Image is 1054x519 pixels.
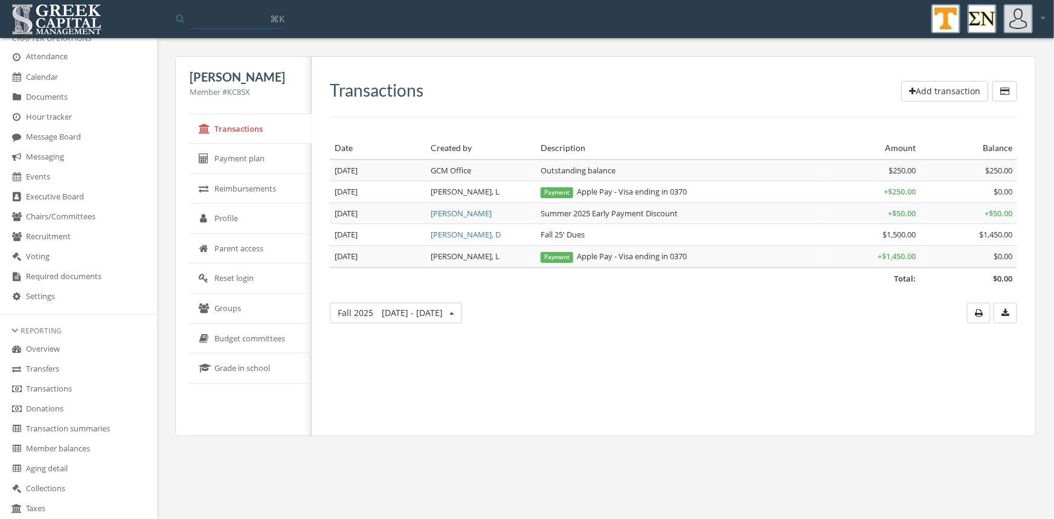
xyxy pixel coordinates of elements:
a: [PERSON_NAME] [431,208,492,219]
a: Grade in school [190,353,312,384]
span: $1,450.00 [979,229,1012,240]
a: Groups [190,294,312,324]
span: Fall 2025 [338,307,443,318]
span: Fall 25' Dues [541,229,585,240]
td: [DATE] [330,202,426,224]
a: Reset login [190,263,312,294]
span: ⌘K [270,13,284,25]
a: Reimbursements [190,174,312,204]
span: + $1,450.00 [878,251,916,262]
h3: Transactions [330,81,423,100]
a: [PERSON_NAME], D [431,229,501,240]
span: [PERSON_NAME], L [431,186,500,197]
button: Add transaction [901,81,988,102]
span: + $50.00 [889,208,916,219]
span: Payment [541,252,573,263]
span: [PERSON_NAME] [190,69,285,84]
div: Date [335,142,421,154]
span: $0.00 [994,186,1012,197]
td: [DATE] [330,246,426,268]
td: [DATE] [330,181,426,203]
a: Parent access [190,234,312,264]
span: $250.00 [985,165,1012,176]
span: $0.00 [993,273,1012,284]
div: Created by [431,142,531,154]
div: Amount [829,142,916,154]
span: [DATE] - [DATE] [382,307,443,318]
td: [DATE] [330,224,426,246]
td: [DATE] [330,160,426,181]
a: Transactions [190,114,312,144]
a: Payment plan [190,144,312,174]
span: $0.00 [994,251,1012,262]
span: + $50.00 [985,208,1012,219]
span: Apple Pay - Visa ending in 0370 [541,186,687,197]
td: Total: [330,268,921,289]
span: [PERSON_NAME], L [431,251,500,262]
span: Summer 2025 Early Payment Discount [541,208,678,219]
button: Fall 2025[DATE] - [DATE] [330,303,462,323]
span: Payment [541,187,573,198]
div: Balance [926,142,1012,154]
div: Reporting [12,326,145,336]
span: KC85X [227,86,250,97]
td: GCM Office [426,160,536,181]
a: Budget committees [190,324,312,354]
div: Description [541,142,820,154]
span: Apple Pay - Visa ending in 0370 [541,251,687,262]
td: Outstanding balance [536,160,824,181]
span: $250.00 [889,165,916,176]
span: $1,500.00 [883,229,916,240]
div: Member # [190,86,297,98]
a: Profile [190,204,312,234]
span: + $250.00 [884,186,916,197]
